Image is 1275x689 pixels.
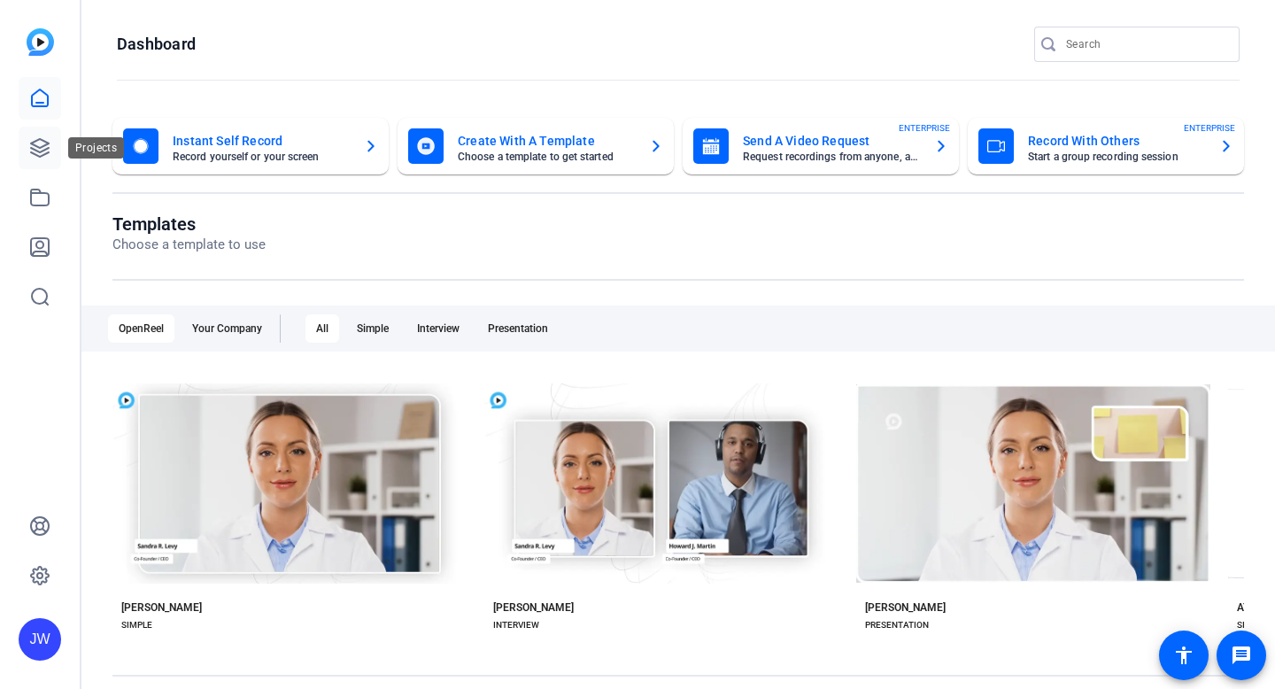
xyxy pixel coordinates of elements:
button: Create With A TemplateChoose a template to get started [398,118,674,174]
mat-card-title: Send A Video Request [743,130,920,151]
h1: Templates [112,213,266,235]
mat-card-title: Record With Others [1028,130,1205,151]
div: [PERSON_NAME] [493,600,574,615]
span: ENTERPRISE [899,121,950,135]
div: JW [19,618,61,661]
mat-card-subtitle: Record yourself or your screen [173,151,350,162]
mat-icon: message [1231,645,1252,666]
mat-card-subtitle: Choose a template to get started [458,151,635,162]
div: Your Company [182,314,273,343]
span: ENTERPRISE [1184,121,1235,135]
div: SIMPLE [121,618,152,632]
mat-card-title: Instant Self Record [173,130,350,151]
mat-icon: accessibility [1173,645,1194,666]
mat-card-title: Create With A Template [458,130,635,151]
div: [PERSON_NAME] [865,600,946,615]
div: SIMPLE [1237,618,1268,632]
div: Interview [406,314,470,343]
div: INTERVIEW [493,618,539,632]
mat-card-subtitle: Request recordings from anyone, anywhere [743,151,920,162]
button: Instant Self RecordRecord yourself or your screen [112,118,389,174]
div: [PERSON_NAME] [121,600,202,615]
button: Send A Video RequestRequest recordings from anyone, anywhereENTERPRISE [683,118,959,174]
div: All [305,314,339,343]
div: Projects [68,137,124,159]
p: Choose a template to use [112,235,266,255]
mat-card-subtitle: Start a group recording session [1028,151,1205,162]
input: Search [1066,34,1225,55]
div: OpenReel [108,314,174,343]
div: Simple [346,314,399,343]
h1: Dashboard [117,34,196,55]
button: Record With OthersStart a group recording sessionENTERPRISE [968,118,1244,174]
img: blue-gradient.svg [27,28,54,56]
div: Presentation [477,314,559,343]
div: PRESENTATION [865,618,929,632]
